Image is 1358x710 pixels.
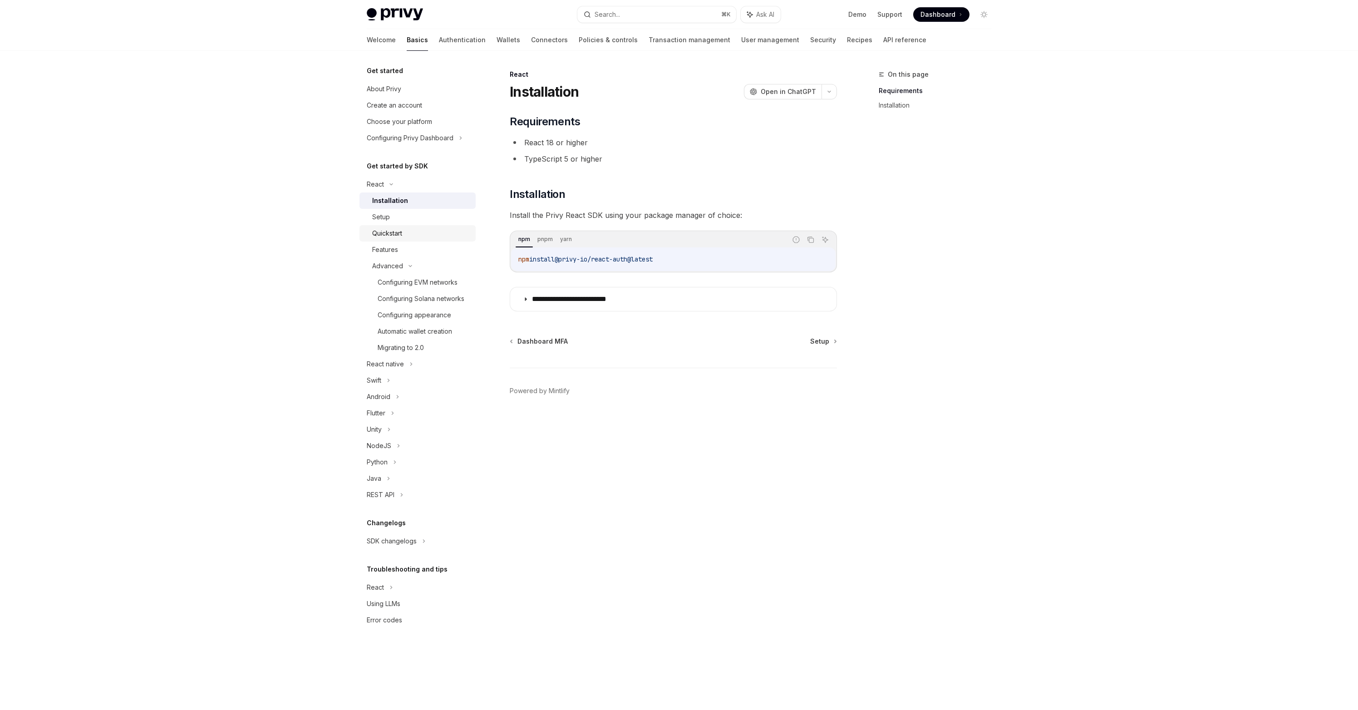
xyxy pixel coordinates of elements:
[359,307,476,323] a: Configuring appearance
[510,153,837,165] li: TypeScript 5 or higher
[848,10,866,19] a: Demo
[529,255,555,263] span: install
[407,29,428,51] a: Basics
[555,255,653,263] span: @privy-io/react-auth@latest
[378,326,452,337] div: Automatic wallet creation
[378,310,451,320] div: Configuring appearance
[879,84,999,98] a: Requirements
[790,234,802,246] button: Report incorrect code
[810,29,836,51] a: Security
[805,234,817,246] button: Copy the contents from the code block
[359,225,476,242] a: Quickstart
[372,228,402,239] div: Quickstart
[510,209,837,222] span: Install the Privy React SDK using your package manager of choice:
[359,113,476,130] a: Choose your platform
[372,244,398,255] div: Features
[819,234,831,246] button: Ask AI
[579,29,638,51] a: Policies & controls
[359,97,476,113] a: Create an account
[888,69,929,80] span: On this page
[359,209,476,225] a: Setup
[367,598,400,609] div: Using LLMs
[761,87,816,96] span: Open in ChatGPT
[510,136,837,149] li: React 18 or higher
[510,187,565,202] span: Installation
[367,457,388,468] div: Python
[372,261,403,271] div: Advanced
[517,337,568,346] span: Dashboard MFA
[557,234,575,245] div: yarn
[367,564,448,575] h5: Troubleshooting and tips
[367,133,453,143] div: Configuring Privy Dashboard
[516,234,533,245] div: npm
[378,277,458,288] div: Configuring EVM networks
[359,596,476,612] a: Using LLMs
[367,116,432,127] div: Choose your platform
[378,342,424,353] div: Migrating to 2.0
[367,391,390,402] div: Android
[367,100,422,111] div: Create an account
[510,386,570,395] a: Powered by Mintlify
[518,255,529,263] span: npm
[367,440,391,451] div: NodeJS
[883,29,926,51] a: API reference
[879,98,999,113] a: Installation
[367,65,403,76] h5: Get started
[531,29,568,51] a: Connectors
[847,29,872,51] a: Recipes
[367,359,404,370] div: React native
[741,29,799,51] a: User management
[367,179,384,190] div: React
[510,84,579,100] h1: Installation
[810,337,836,346] a: Setup
[721,11,731,18] span: ⌘ K
[367,489,394,500] div: REST API
[756,10,774,19] span: Ask AI
[367,473,381,484] div: Java
[359,323,476,340] a: Automatic wallet creation
[367,518,406,528] h5: Changelogs
[372,195,408,206] div: Installation
[359,81,476,97] a: About Privy
[359,192,476,209] a: Installation
[367,408,385,419] div: Flutter
[920,10,955,19] span: Dashboard
[359,612,476,628] a: Error codes
[810,337,829,346] span: Setup
[367,536,417,547] div: SDK changelogs
[497,29,520,51] a: Wallets
[359,274,476,291] a: Configuring EVM networks
[367,582,384,593] div: React
[877,10,902,19] a: Support
[439,29,486,51] a: Authentication
[595,9,620,20] div: Search...
[359,291,476,307] a: Configuring Solana networks
[367,615,402,626] div: Error codes
[510,70,837,79] div: React
[378,293,464,304] div: Configuring Solana networks
[367,161,428,172] h5: Get started by SDK
[359,242,476,258] a: Features
[744,84,822,99] button: Open in ChatGPT
[372,212,390,222] div: Setup
[510,114,580,129] span: Requirements
[577,6,736,23] button: Search...⌘K
[367,84,401,94] div: About Privy
[367,8,423,21] img: light logo
[649,29,730,51] a: Transaction management
[367,29,396,51] a: Welcome
[359,340,476,356] a: Migrating to 2.0
[977,7,991,22] button: Toggle dark mode
[367,424,382,435] div: Unity
[367,375,381,386] div: Swift
[741,6,781,23] button: Ask AI
[913,7,969,22] a: Dashboard
[535,234,556,245] div: pnpm
[511,337,568,346] a: Dashboard MFA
